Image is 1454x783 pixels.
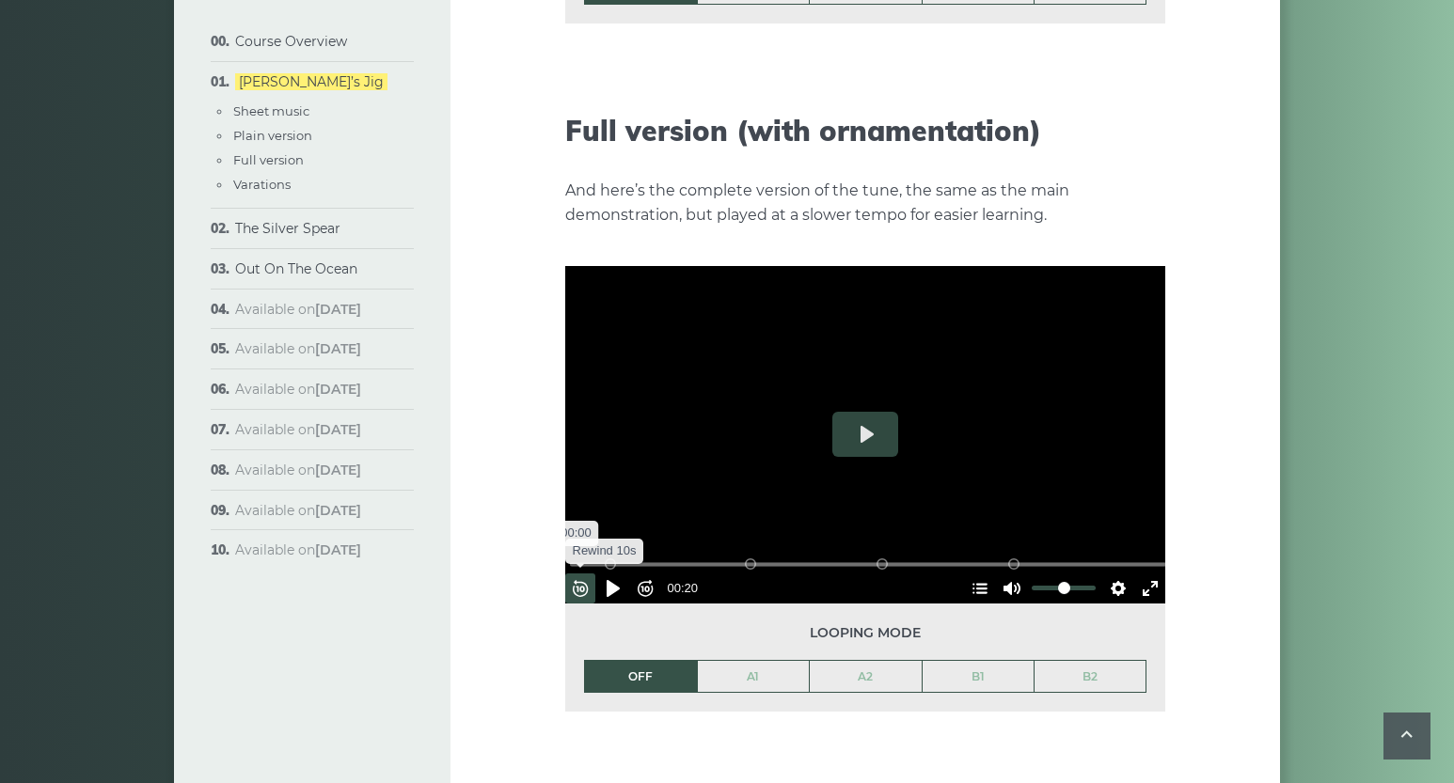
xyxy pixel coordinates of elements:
span: Available on [235,421,361,438]
a: Course Overview [235,33,347,50]
a: The Silver Spear [235,220,340,237]
strong: [DATE] [315,340,361,357]
h2: Full version (with ornamentation) [565,114,1165,148]
span: Looping mode [584,622,1146,644]
span: Available on [235,541,361,558]
span: Available on [235,381,361,398]
a: B2 [1035,661,1146,693]
span: Available on [235,301,361,318]
strong: [DATE] [315,541,361,558]
a: [PERSON_NAME]’s Jig [235,73,387,90]
a: B1 [923,661,1035,693]
a: A2 [810,661,922,693]
span: Available on [235,462,361,478]
a: Full version [233,152,304,167]
strong: [DATE] [315,502,361,519]
a: Varations [233,177,291,192]
p: And here’s the complete version of the tune, the same as the main demonstration, but played at a ... [565,179,1165,227]
a: Plain version [233,128,312,143]
strong: [DATE] [315,462,361,478]
a: Sheet music [233,103,309,118]
a: A1 [698,661,810,693]
strong: [DATE] [315,381,361,398]
a: Out On The Ocean [235,260,357,277]
span: Available on [235,502,361,519]
strong: [DATE] [315,301,361,318]
strong: [DATE] [315,421,361,438]
span: Available on [235,340,361,357]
